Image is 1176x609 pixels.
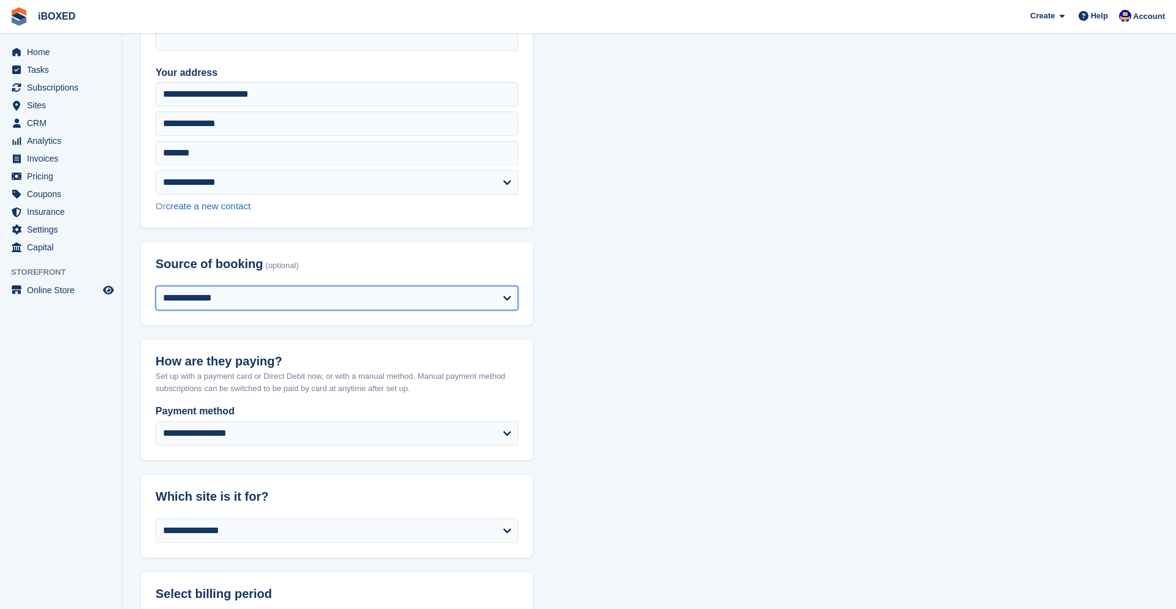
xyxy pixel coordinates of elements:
[6,282,116,299] a: menu
[1091,10,1108,22] span: Help
[6,221,116,238] a: menu
[27,239,100,256] span: Capital
[10,7,28,26] img: stora-icon-8386f47178a22dfd0bd8f6a31ec36ba5ce8667c1dd55bd0f319d3a0aa187defe.svg
[6,203,116,220] a: menu
[6,97,116,114] a: menu
[6,114,116,132] a: menu
[266,261,299,271] span: (optional)
[27,79,100,96] span: Subscriptions
[6,168,116,185] a: menu
[156,587,518,601] h2: Select billing period
[27,132,100,149] span: Analytics
[27,61,100,78] span: Tasks
[33,6,80,26] a: iBOXED
[27,221,100,238] span: Settings
[156,200,518,214] div: Or
[156,490,518,504] h2: Which site is it for?
[27,43,100,61] span: Home
[156,65,518,80] label: Your address
[6,185,116,203] a: menu
[166,201,251,211] a: create a new contact
[27,203,100,220] span: Insurance
[27,114,100,132] span: CRM
[101,283,116,297] a: Preview store
[27,185,100,203] span: Coupons
[27,150,100,167] span: Invoices
[1119,10,1131,22] img: Noor Rashid
[27,97,100,114] span: Sites
[1133,10,1165,23] span: Account
[6,239,116,256] a: menu
[11,266,122,278] span: Storefront
[156,257,263,271] span: Source of booking
[156,354,518,368] h2: How are they paying?
[6,79,116,96] a: menu
[27,168,100,185] span: Pricing
[156,404,518,419] label: Payment method
[6,61,116,78] a: menu
[156,370,518,394] p: Set up with a payment card or Direct Debit now, or with a manual method. Manual payment method su...
[1030,10,1055,22] span: Create
[6,150,116,167] a: menu
[27,282,100,299] span: Online Store
[6,43,116,61] a: menu
[6,132,116,149] a: menu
